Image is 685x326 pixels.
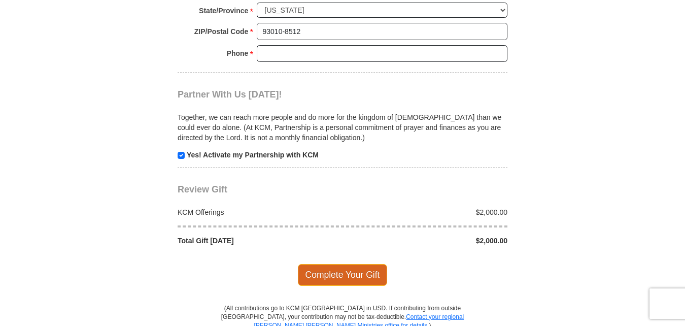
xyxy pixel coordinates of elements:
strong: Phone [227,46,249,60]
span: Partner With Us [DATE]! [178,89,282,100]
span: Complete Your Gift [298,264,388,285]
span: Review Gift [178,184,227,194]
div: $2,000.00 [342,207,513,217]
p: Together, we can reach more people and do more for the kingdom of [DEMOGRAPHIC_DATA] than we coul... [178,112,507,143]
div: Total Gift [DATE] [173,236,343,246]
div: KCM Offerings [173,207,343,217]
strong: Yes! Activate my Partnership with KCM [187,151,319,159]
div: $2,000.00 [342,236,513,246]
strong: State/Province [199,4,248,18]
strong: ZIP/Postal Code [194,24,249,39]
